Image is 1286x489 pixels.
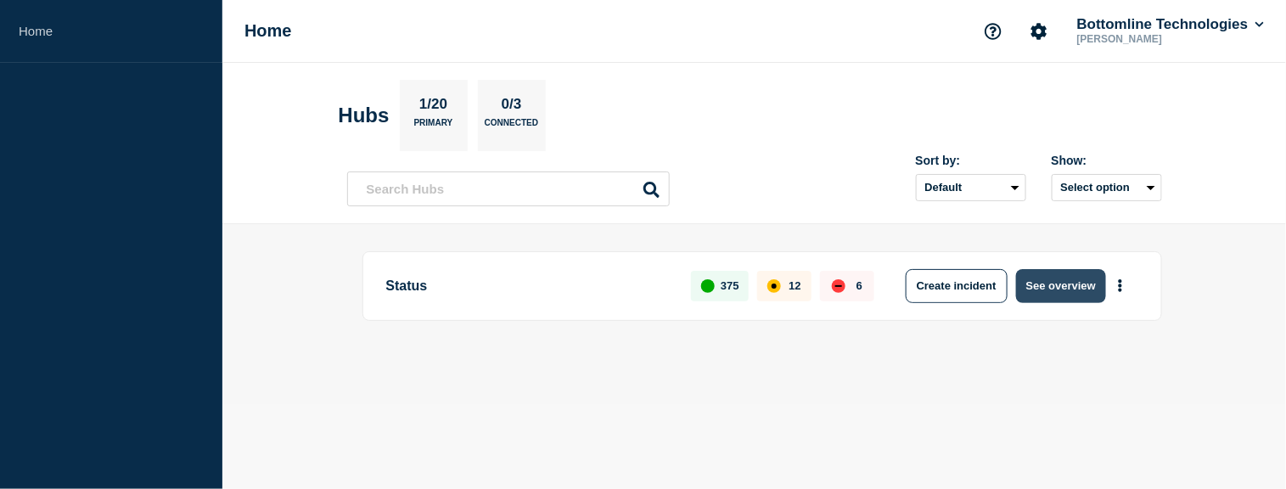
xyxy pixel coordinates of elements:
p: Status [386,269,672,303]
button: Account settings [1021,14,1057,49]
div: down [832,279,845,293]
p: [PERSON_NAME] [1074,33,1250,45]
h1: Home [244,21,292,41]
button: Select option [1052,174,1162,201]
button: More actions [1109,270,1132,301]
div: affected [767,279,781,293]
button: Create incident [906,269,1008,303]
button: Bottomline Technologies [1074,16,1267,33]
div: Show: [1052,154,1162,167]
h2: Hubs [339,104,390,127]
p: 12 [789,279,800,292]
input: Search Hubs [347,171,670,206]
p: 0/3 [495,96,528,118]
p: 375 [721,279,739,292]
button: See overview [1016,269,1106,303]
button: Support [975,14,1011,49]
p: Primary [414,118,453,136]
p: 6 [856,279,862,292]
div: up [701,279,715,293]
p: Connected [485,118,538,136]
div: Sort by: [916,154,1026,167]
p: 1/20 [413,96,453,118]
select: Sort by [916,174,1026,201]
